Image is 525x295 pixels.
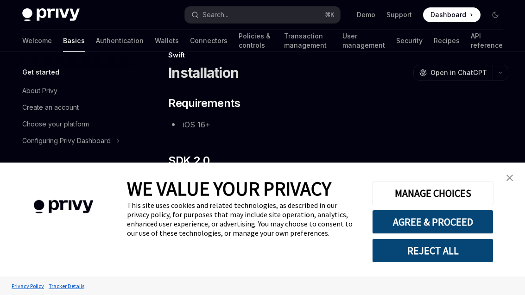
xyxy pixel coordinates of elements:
[500,169,519,187] a: close banner
[22,67,59,78] h5: Get started
[63,30,85,52] a: Basics
[434,30,460,52] a: Recipes
[423,7,481,22] a: Dashboard
[22,119,89,130] div: Choose your platform
[325,11,335,19] span: ⌘ K
[357,10,375,19] a: Demo
[471,30,503,52] a: API reference
[396,30,423,52] a: Security
[185,6,340,23] button: Search...⌘K
[413,65,493,81] button: Open in ChatGPT
[430,10,466,19] span: Dashboard
[168,50,508,60] div: Swift
[430,68,487,77] span: Open in ChatGPT
[372,181,493,205] button: MANAGE CHOICES
[96,30,144,52] a: Authentication
[168,96,240,111] span: Requirements
[239,30,273,52] a: Policies & controls
[190,30,228,52] a: Connectors
[15,82,133,99] a: About Privy
[155,30,179,52] a: Wallets
[372,239,493,263] button: REJECT ALL
[22,30,52,52] a: Welcome
[168,153,209,168] span: SDK 2.0
[9,278,46,294] a: Privacy Policy
[22,135,111,146] div: Configuring Privy Dashboard
[488,7,503,22] button: Toggle dark mode
[46,278,87,294] a: Tracker Details
[284,30,331,52] a: Transaction management
[168,64,239,81] h1: Installation
[342,30,385,52] a: User management
[22,102,79,113] div: Create an account
[168,118,508,131] li: iOS 16+
[15,116,133,132] a: Choose your platform
[22,8,80,21] img: dark logo
[202,9,228,20] div: Search...
[22,85,57,96] div: About Privy
[127,176,331,201] span: WE VALUE YOUR PRIVACY
[14,187,113,227] img: company logo
[15,99,133,116] a: Create an account
[15,132,133,149] button: Configuring Privy Dashboard
[386,10,412,19] a: Support
[127,201,358,238] div: This site uses cookies and related technologies, as described in our privacy policy, for purposes...
[372,210,493,234] button: AGREE & PROCEED
[506,175,513,181] img: close banner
